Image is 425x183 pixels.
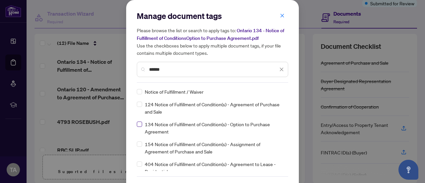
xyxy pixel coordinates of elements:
[145,101,284,115] span: 124 Notice of Fulfillment of Condition(s) - Agreement of Purchase and Sale
[145,88,204,95] span: Notice of Fulfillment / Waiver
[137,27,288,56] h5: Please browse the list or search to apply tags to: Use the checkboxes below to apply multiple doc...
[145,160,284,175] span: 404 Notice of Fulfillment of Condition(s) - Agreement to Lease - Residential
[280,13,285,18] span: close
[137,11,288,21] h2: Manage document tags
[145,121,284,135] span: 134 Notice of Fulfillment of Condition(s) - Option to Purchase Agreement
[145,140,284,155] span: 154 Notice of Fulfillment of Condition(s) - Assignment of Agreement of Purchase and Sale
[279,67,284,72] span: close
[398,160,418,180] button: Open asap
